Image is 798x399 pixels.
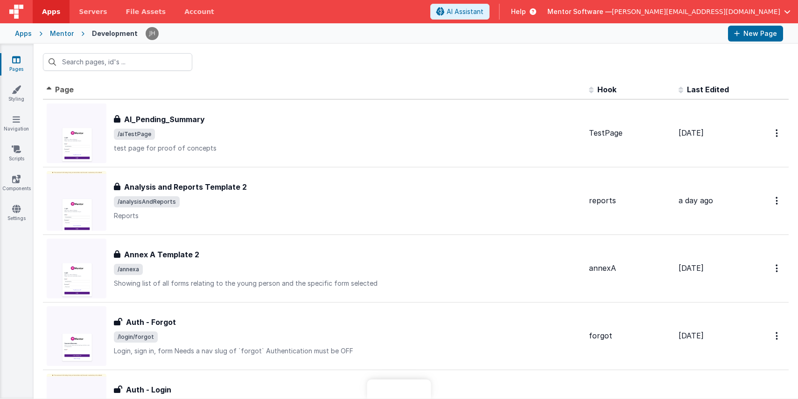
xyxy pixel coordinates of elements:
div: reports [589,195,671,206]
span: /aiTestPage [114,129,155,140]
span: AI Assistant [447,7,483,16]
h3: Auth - Login [126,384,171,395]
h3: AI_Pending_Summary [124,114,205,125]
button: New Page [728,26,783,41]
iframe: Marker.io feedback button [367,379,431,399]
button: Mentor Software — [PERSON_NAME][EMAIL_ADDRESS][DOMAIN_NAME] [547,7,791,16]
h3: Annex A Template 2 [124,249,199,260]
div: Apps [15,29,32,38]
button: Options [770,259,785,278]
span: a day ago [679,196,713,205]
span: [DATE] [679,331,704,340]
span: [PERSON_NAME][EMAIL_ADDRESS][DOMAIN_NAME] [612,7,780,16]
button: Options [770,191,785,210]
button: AI Assistant [430,4,490,20]
span: /login/forgot [114,331,158,343]
span: Last Edited [687,85,729,94]
p: Reports [114,211,581,220]
p: test page for proof of concepts [114,144,581,153]
div: TestPage [589,128,671,138]
img: c2badad8aad3a9dfc60afe8632b41ba8 [146,27,159,40]
span: Apps [42,7,60,16]
span: Mentor Software — [547,7,612,16]
span: Servers [79,7,107,16]
span: Page [55,85,74,94]
span: /annexa [114,264,143,275]
div: Mentor [50,29,74,38]
span: Help [511,7,526,16]
span: [DATE] [679,128,704,138]
div: Development [92,29,138,38]
h3: Analysis and Reports Template 2 [124,181,247,193]
span: /analysisAndReports [114,196,180,207]
input: Search pages, id's ... [43,53,192,71]
span: Hook [597,85,616,94]
h3: Auth - Forgot [126,316,176,328]
p: Showing list of all forms relating to the young person and the specific form selected [114,279,581,288]
div: forgot [589,330,671,341]
button: Options [770,124,785,143]
p: Login, sign in, form Needs a nav slug of `forgot` Authentication must be OFF [114,346,581,356]
button: Options [770,326,785,345]
div: annexA [589,263,671,274]
span: File Assets [126,7,166,16]
span: [DATE] [679,263,704,273]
